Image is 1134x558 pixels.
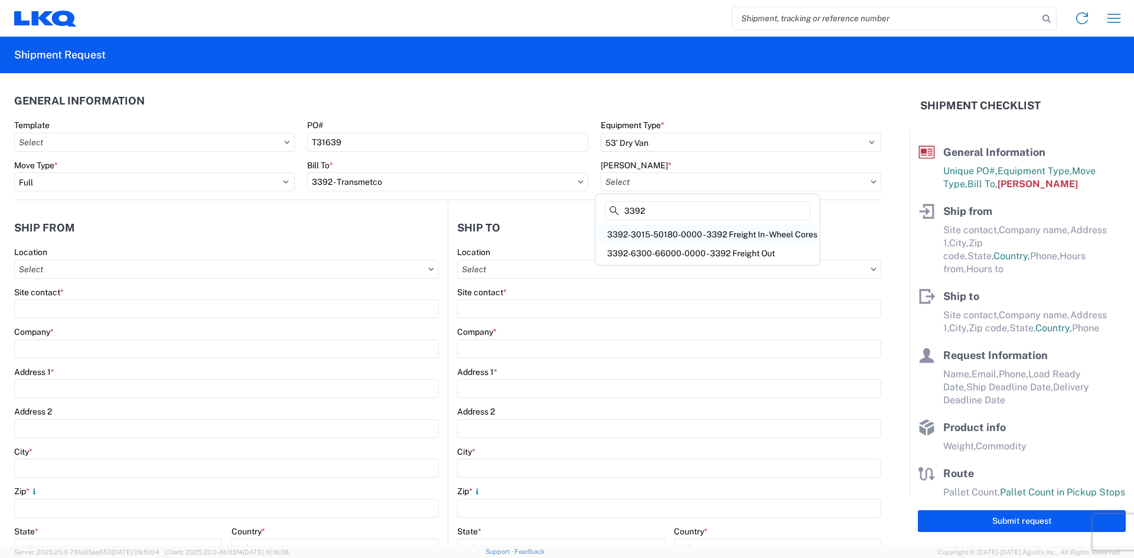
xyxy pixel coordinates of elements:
h2: Ship to [457,222,500,234]
span: Phone [1072,322,1099,334]
label: Zip [14,486,39,497]
span: City, [949,237,969,249]
div: 3392-6300-66000-0000 - 3392 Freight Out [598,244,817,263]
label: PO# [307,120,323,130]
input: Shipment, tracking or reference number [732,7,1038,30]
span: Phone, [1030,250,1060,262]
span: Phone, [999,368,1028,380]
label: Location [14,247,47,257]
label: Country [674,526,708,537]
input: Select [601,172,881,191]
span: State, [967,250,993,262]
label: [PERSON_NAME] [601,160,672,171]
span: Country, [993,250,1030,262]
span: Ship from [943,205,992,217]
h2: General Information [14,95,145,107]
label: Country [232,526,265,537]
button: Submit request [918,510,1126,532]
span: Ship Deadline Date, [966,381,1053,393]
span: Commodity [976,440,1027,452]
span: Route [943,467,974,479]
span: Site contact, [943,224,999,236]
span: Company name, [999,309,1070,321]
label: Location [457,247,490,257]
span: Product info [943,421,1006,433]
span: [PERSON_NAME] [998,178,1078,190]
a: Support [485,548,515,555]
span: Client: 2025.20.0-8b113f4 [165,549,289,556]
h2: Shipment Request [14,48,106,62]
label: Site contact [457,287,507,298]
label: Zip [457,486,482,497]
span: Pallet Count, [943,487,1000,498]
span: Name, [943,368,972,380]
label: State [14,526,38,537]
label: City [457,446,475,457]
h2: Shipment Checklist [920,99,1041,113]
span: Equipment Type, [998,165,1072,177]
span: Bill To, [967,178,998,190]
input: Select [307,172,588,191]
input: Select [457,260,881,279]
span: Country, [1035,322,1072,334]
label: Template [14,120,50,130]
label: Site contact [14,287,64,298]
span: Copyright © [DATE]-[DATE] Agistix Inc., All Rights Reserved [938,547,1120,557]
span: Hours to [966,263,1003,275]
input: Select [14,260,439,279]
label: City [14,446,32,457]
span: Zip code, [969,322,1009,334]
label: Move Type [14,160,58,171]
span: Server: 2025.20.0-710e05ee653 [14,549,159,556]
label: Address 2 [457,406,495,417]
label: Address 1 [457,367,497,377]
span: Unique PO#, [943,165,998,177]
span: State, [1009,322,1035,334]
label: Company [14,327,54,337]
span: City, [949,322,969,334]
label: Company [457,327,497,337]
label: Address 1 [14,367,54,377]
span: Ship to [943,290,979,302]
label: Address 2 [14,406,52,417]
label: State [457,526,481,537]
span: Site contact, [943,309,999,321]
a: Feedback [514,548,545,555]
input: Select [14,133,295,152]
span: [DATE] 10:16:38 [243,549,289,556]
span: Email, [972,368,999,380]
label: Bill To [307,160,333,171]
span: [DATE] 09:51:04 [112,549,159,556]
span: Company name, [999,224,1070,236]
span: Request Information [943,349,1048,361]
label: Equipment Type [601,120,664,130]
h2: Ship from [14,222,75,234]
span: Pallet Count in Pickup Stops equals Pallet Count in delivery stops [943,487,1125,511]
div: 3392-3015-50180-0000 - 3392 Freight In - Wheel Cores [598,225,817,244]
span: General Information [943,146,1045,158]
span: Weight, [943,440,976,452]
